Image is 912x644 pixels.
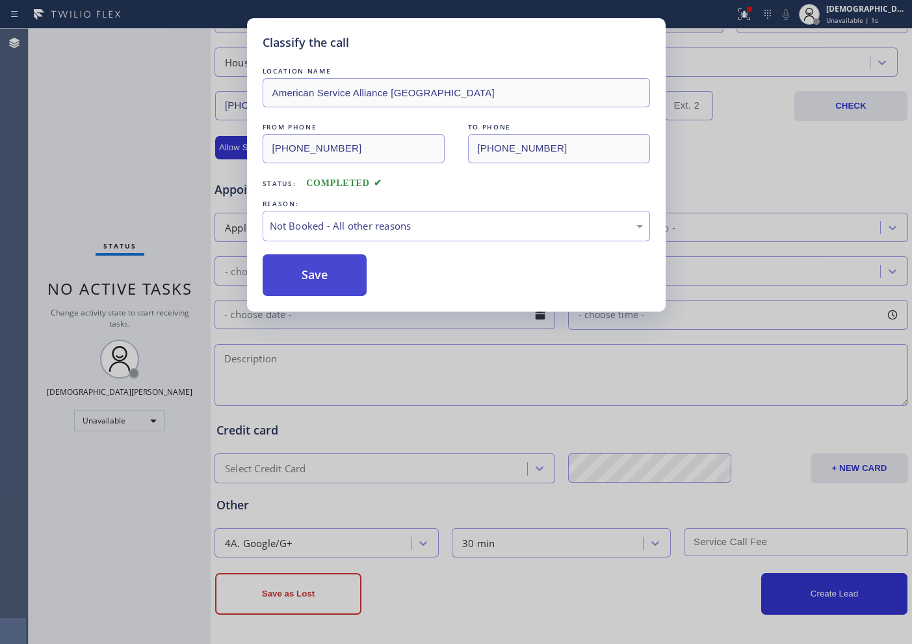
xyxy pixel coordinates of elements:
[263,179,296,188] span: Status:
[263,120,445,134] div: FROM PHONE
[263,197,650,211] div: REASON:
[306,178,382,188] span: COMPLETED
[263,34,349,51] h5: Classify the call
[468,120,650,134] div: TO PHONE
[263,254,367,296] button: Save
[263,64,650,78] div: LOCATION NAME
[270,219,643,234] div: Not Booked - All other reasons
[468,134,650,163] input: To phone
[263,134,445,163] input: From phone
